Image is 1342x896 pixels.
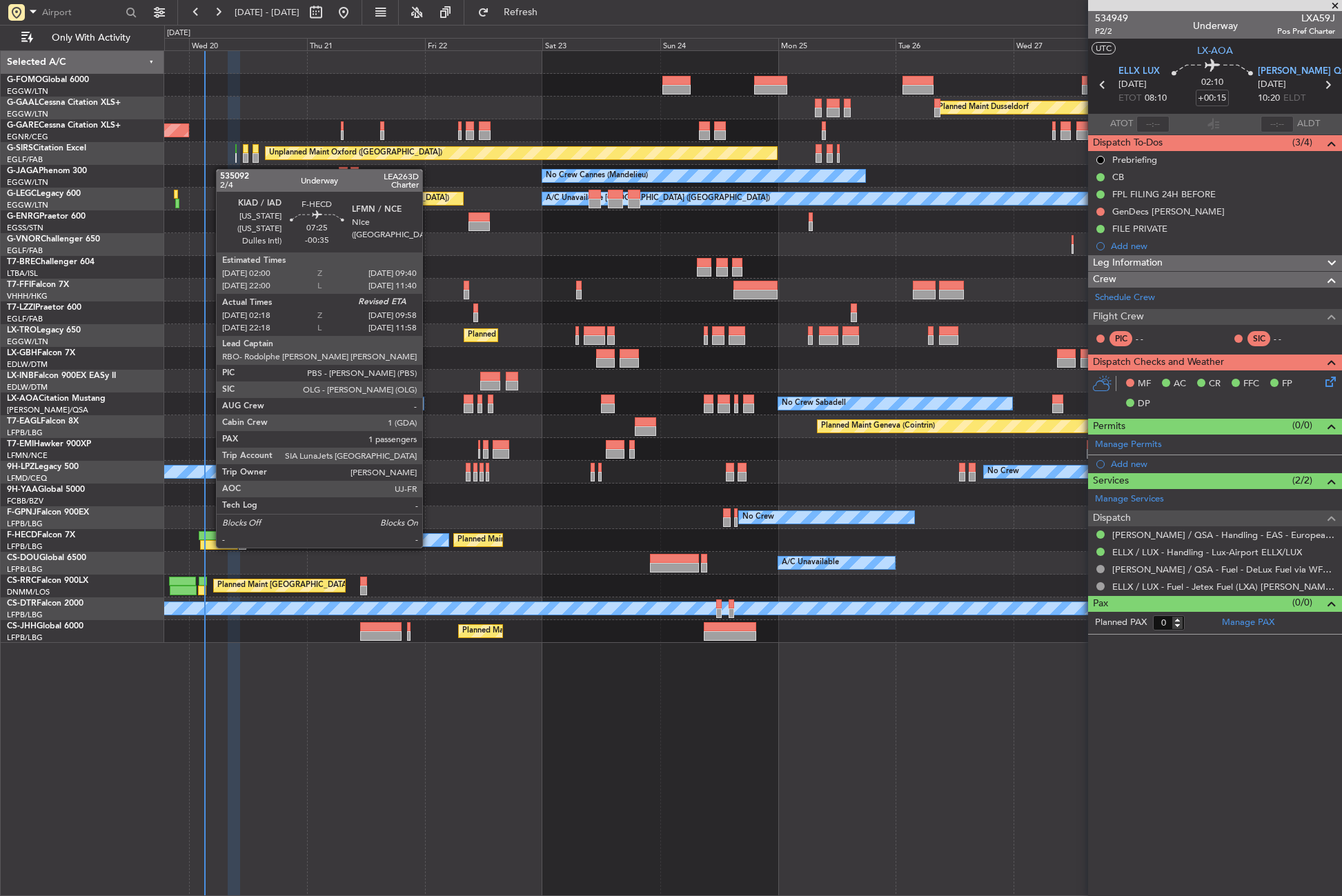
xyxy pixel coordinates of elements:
[7,372,34,380] span: LX-INB
[938,97,1029,118] div: Planned Maint Dusseldorf
[7,587,50,597] a: DNMM/LOS
[1209,377,1221,391] span: CR
[7,326,37,335] span: LX-TRO
[7,531,75,539] a: F-HECDFalcon 7X
[462,621,680,641] div: Planned Maint [GEOGRAPHIC_DATA] ([GEOGRAPHIC_DATA])
[1138,397,1150,411] span: DP
[1014,38,1132,50] div: Wed 27
[1112,188,1216,200] div: FPL FILING 24H BEFORE
[1136,116,1170,132] input: --:--
[1095,616,1147,630] label: Planned PAX
[7,99,121,107] a: G-GAALCessna Citation XLS+
[7,519,43,529] a: LFPB/LBG
[7,291,48,301] a: VHHH/HKG
[1093,510,1131,526] span: Dispatch
[1277,26,1335,37] span: Pos Pref Charter
[1093,355,1224,370] span: Dispatch Checks and Weather
[1118,78,1147,92] span: [DATE]
[7,235,41,243] span: G-VNOR
[7,359,48,370] a: EDLW/DTM
[821,416,935,437] div: Planned Maint Geneva (Cointrin)
[1258,92,1280,106] span: 10:20
[7,303,35,312] span: T7-LZZI
[7,303,81,312] a: T7-LZZIPraetor 600
[7,496,43,506] a: FCBB/BZV
[1138,377,1151,391] span: MF
[7,531,37,539] span: F-HECD
[307,38,425,50] div: Thu 21
[7,622,83,630] a: CS-JHHGlobal 6000
[7,599,37,608] span: CS-DTR
[1292,418,1312,432] span: (0/0)
[1145,92,1167,106] span: 08:10
[1095,26,1128,37] span: P2/2
[7,190,37,198] span: G-LEGC
[1136,332,1167,345] div: - -
[167,28,190,39] div: [DATE]
[7,508,89,517] a: F-GPNJFalcon 900EX
[1243,377,1259,391] span: FFC
[7,76,89,84] a: G-FOMOGlobal 6000
[492,8,550,17] span: Refresh
[7,382,48,392] a: EDLW/DTM
[7,258,35,266] span: T7-BRE
[7,633,43,643] a: LFPB/LBG
[36,33,146,43] span: Only With Activity
[7,486,38,494] span: 9H-YAA
[7,258,95,266] a: T7-BREChallenger 604
[457,530,675,550] div: Planned Maint [GEOGRAPHIC_DATA] ([GEOGRAPHIC_DATA])
[1093,419,1125,435] span: Permits
[7,417,79,426] a: T7-EAGLFalcon 8X
[1112,154,1157,166] div: Prebriefing
[7,440,91,448] a: T7-EMIHawker 900XP
[7,473,47,484] a: LFMD/CEQ
[1292,595,1312,610] span: (0/0)
[7,577,37,585] span: CS-RRC
[778,38,896,50] div: Mon 25
[7,167,87,175] a: G-JAGAPhenom 300
[1258,78,1286,92] span: [DATE]
[546,188,770,209] div: A/C Unavailable [GEOGRAPHIC_DATA] ([GEOGRAPHIC_DATA])
[7,314,43,324] a: EGLF/FAB
[468,325,685,346] div: Planned Maint [GEOGRAPHIC_DATA] ([GEOGRAPHIC_DATA])
[7,99,39,107] span: G-GAAL
[1093,473,1129,489] span: Services
[1118,92,1141,106] span: ETOT
[1222,616,1274,630] a: Manage PAX
[1109,331,1132,346] div: PIC
[7,144,33,152] span: G-SIRS
[7,76,42,84] span: G-FOMO
[7,349,75,357] a: LX-GBHFalcon 7X
[235,6,299,19] span: [DATE] - [DATE]
[7,349,37,357] span: LX-GBH
[7,167,39,175] span: G-JAGA
[1112,171,1124,183] div: CB
[782,552,839,573] div: A/C Unavailable
[7,541,43,552] a: LFPB/LBG
[1292,473,1312,488] span: (2/2)
[7,200,48,210] a: EGGW/LTN
[7,554,86,562] a: CS-DOUGlobal 6500
[1297,117,1320,131] span: ALDT
[1093,272,1116,288] span: Crew
[42,2,121,23] input: Airport
[742,507,774,528] div: No Crew
[1095,11,1128,26] span: 534949
[189,38,307,50] div: Wed 20
[7,212,39,221] span: G-ENRG
[7,109,48,119] a: EGGW/LTN
[7,508,37,517] span: F-GPNJ
[987,461,1019,482] div: No Crew
[7,554,39,562] span: CS-DOU
[1174,377,1186,391] span: AC
[7,155,43,165] a: EGLF/FAB
[1112,206,1225,217] div: GenDecs [PERSON_NAME]
[15,27,150,49] button: Only With Activity
[1282,377,1292,391] span: FP
[7,428,43,438] a: LFPB/LBG
[1197,43,1233,58] span: LX-AOA
[7,450,48,461] a: LFMN/NCE
[1277,11,1335,26] span: LXA59J
[7,212,86,221] a: G-ENRGPraetor 600
[7,281,69,289] a: T7-FFIFalcon 7X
